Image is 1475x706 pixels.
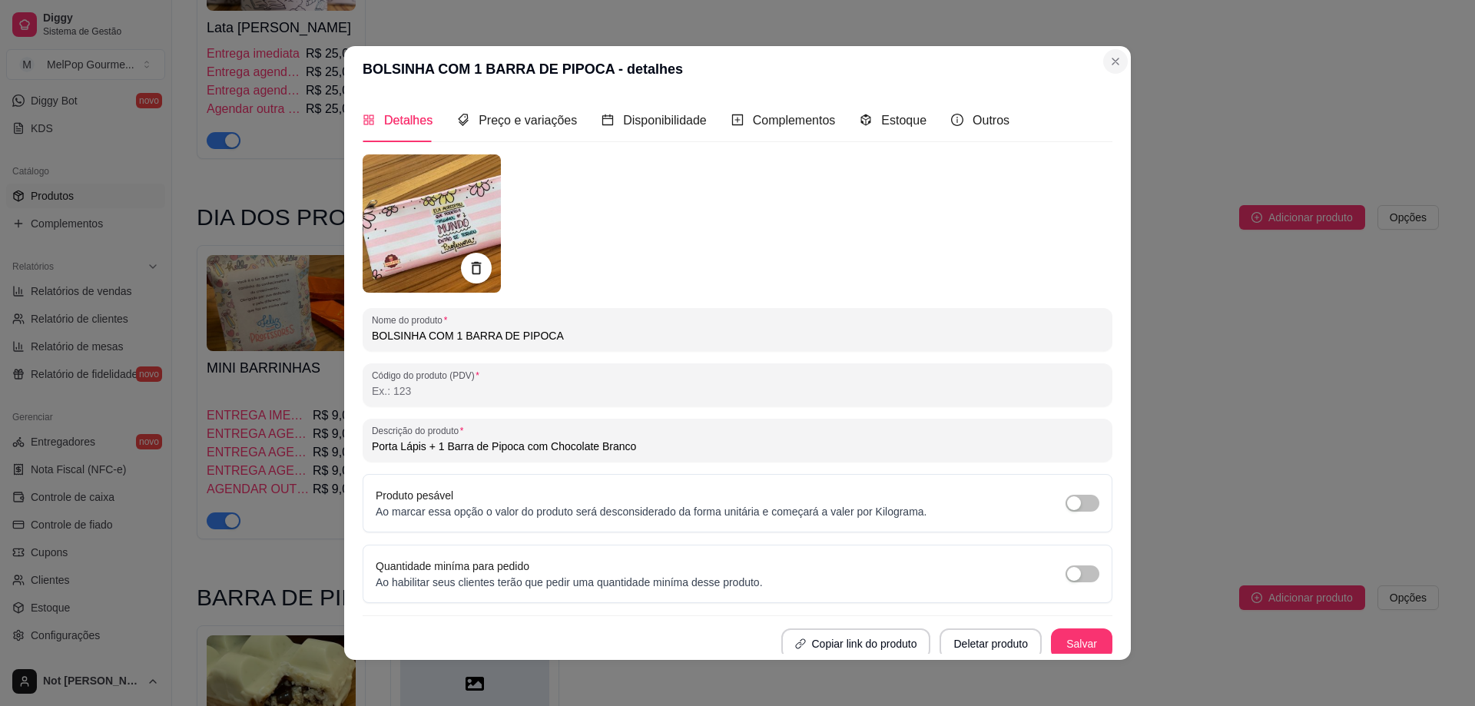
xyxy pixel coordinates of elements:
span: Estoque [881,114,926,127]
label: Código do produto (PDV) [372,369,485,382]
span: Outros [973,114,1009,127]
span: tags [457,114,469,126]
button: Copiar link do produto [781,628,931,659]
img: produto [363,154,501,293]
header: BOLSINHA COM 1 BARRA DE PIPOCA - detalhes [344,46,1131,92]
label: Descrição do produto [372,424,469,437]
span: Preço e variações [479,114,577,127]
p: Ao habilitar seus clientes terão que pedir uma quantidade miníma desse produto. [376,575,763,590]
label: Quantidade miníma para pedido [376,560,529,572]
button: Close [1103,49,1128,74]
span: Complementos [753,114,836,127]
input: Código do produto (PDV) [372,383,1103,399]
label: Nome do produto [372,313,452,326]
span: info-circle [951,114,963,126]
button: Deletar produto [940,628,1042,659]
input: Nome do produto [372,328,1103,343]
p: Ao marcar essa opção o valor do produto será desconsiderado da forma unitária e começará a valer ... [376,504,927,519]
span: code-sandbox [860,114,872,126]
input: Descrição do produto [372,439,1103,454]
span: plus-square [731,114,744,126]
span: appstore [363,114,375,126]
span: Disponibilidade [623,114,707,127]
span: calendar [602,114,614,126]
button: Salvar [1051,628,1112,659]
span: Detalhes [384,114,433,127]
label: Produto pesável [376,489,453,502]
